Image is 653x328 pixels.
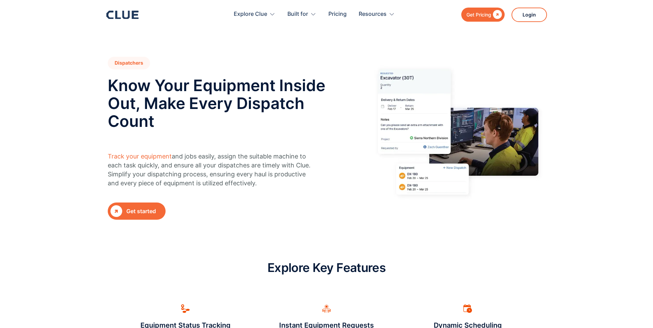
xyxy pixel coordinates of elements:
[181,304,190,313] img: Asset location tracking
[126,207,163,216] div: Get started
[234,3,267,25] div: Explore Clue
[287,3,316,25] div: Built for
[328,3,347,25] a: Pricing
[108,152,316,188] p: and jobs easily, assign the suitable machine to each task quickly, and ensure all your dispatches...
[108,57,150,69] h1: Dispatchers
[234,3,275,25] div: Explore Clue
[461,8,505,22] a: Get Pricing
[491,10,502,19] div: 
[512,8,547,22] a: Login
[322,304,331,313] img: Fleet management settings icon image
[108,153,172,160] a: Track your equipment
[359,3,387,25] div: Resources
[108,76,330,130] h2: Know Your Equipment Inside Out, Make Every Dispatch Count
[267,261,386,274] h2: Explore Key Features
[466,10,491,19] div: Get Pricing
[370,60,546,216] img: Image showing Dispachers at construction site
[359,3,395,25] div: Resources
[110,205,122,217] div: 
[463,304,472,313] img: Task scheduling icon image
[287,3,308,25] div: Built for
[108,203,166,220] a: Get started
